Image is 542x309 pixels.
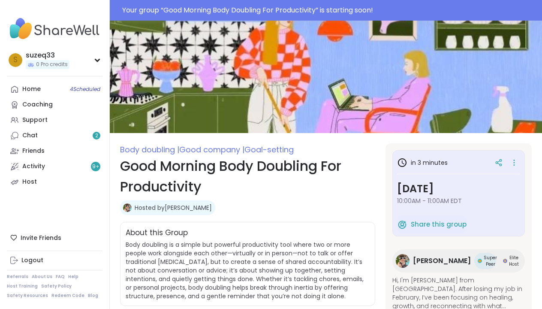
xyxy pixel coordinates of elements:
a: Adrienne_QueenOfTheDawn[PERSON_NAME]Super PeerSuper PeerElite HostElite Host [392,249,525,273]
a: Support [7,112,102,128]
a: FAQ [56,274,65,280]
div: Logout [21,256,43,265]
a: Redeem Code [51,293,84,299]
button: Share this group [397,215,467,233]
a: About Us [32,274,52,280]
span: 10:00AM - 11:00AM EDT [397,197,520,205]
h3: in 3 minutes [397,158,448,168]
span: Body doubling is a simple but powerful productivity tool where two or more people work alongside ... [126,240,364,300]
a: Host [7,174,102,190]
a: Logout [7,253,102,268]
div: Coaching [22,100,53,109]
div: suzeq33 [26,51,69,60]
div: Activity [22,162,45,171]
span: Super Peer [484,254,497,267]
a: Host Training [7,283,38,289]
span: Body doubling | [120,144,179,155]
span: Goal-setting [244,144,294,155]
span: Share this group [411,220,467,230]
div: Support [22,116,48,124]
span: Elite Host [509,254,519,267]
a: Safety Resources [7,293,48,299]
img: Adrienne_QueenOfTheDawn [123,203,132,212]
span: 9 + [92,163,99,170]
span: Good company | [179,144,244,155]
a: Safety Policy [41,283,72,289]
div: Invite Friends [7,230,102,245]
h3: [DATE] [397,181,520,197]
div: Friends [22,147,45,155]
img: ShareWell Logomark [397,219,407,230]
span: s [13,55,18,66]
img: ShareWell Nav Logo [7,14,102,44]
a: Blog [88,293,98,299]
h1: Good Morning Body Doubling For Productivity [120,156,375,197]
a: Help [68,274,78,280]
div: Home [22,85,41,94]
a: Home4Scheduled [7,82,102,97]
a: Referrals [7,274,28,280]
h2: About this Group [126,227,188,239]
div: Your group “ Good Morning Body Doubling For Productivity ” is starting soon! [122,5,537,15]
a: Activity9+ [7,159,102,174]
a: Friends [7,143,102,159]
img: Super Peer [478,259,482,263]
a: Coaching [7,97,102,112]
img: Good Morning Body Doubling For Productivity cover image [110,21,542,133]
span: 0 Pro credits [36,61,68,68]
div: Chat [22,131,38,140]
span: 4 Scheduled [70,86,100,93]
a: Hosted by[PERSON_NAME] [135,203,212,212]
div: Host [22,178,37,186]
span: [PERSON_NAME] [413,256,471,266]
span: 2 [95,132,98,139]
img: Adrienne_QueenOfTheDawn [396,254,410,268]
img: Elite Host [503,259,507,263]
a: Chat2 [7,128,102,143]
